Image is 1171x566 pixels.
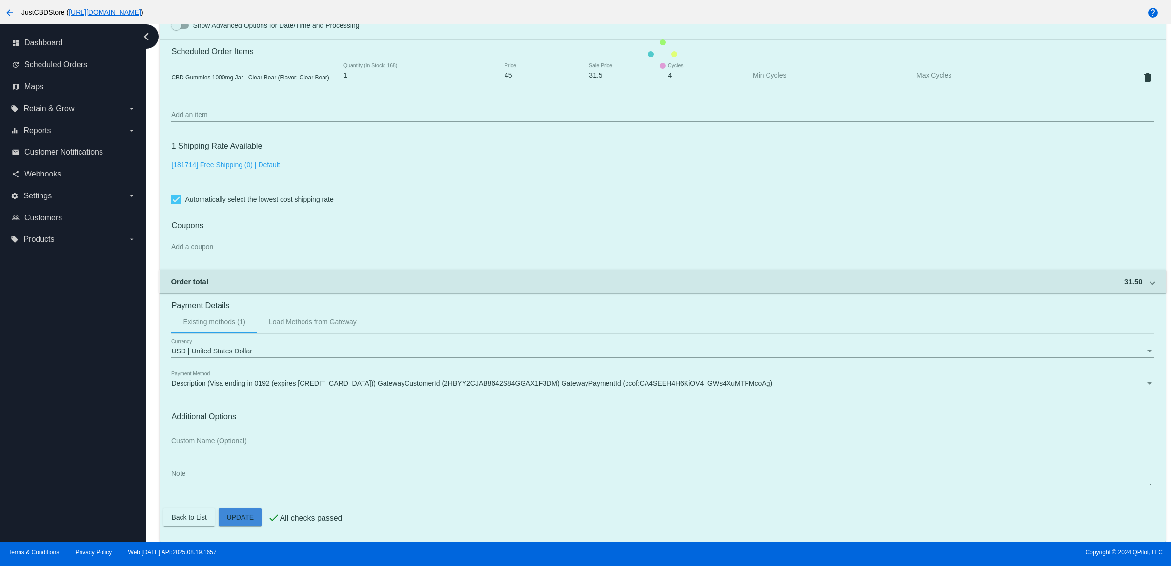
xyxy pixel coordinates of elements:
i: equalizer [11,127,19,135]
a: [URL][DOMAIN_NAME] [69,8,141,16]
span: Customers [24,214,62,222]
span: Scheduled Orders [24,60,87,69]
i: arrow_drop_down [128,127,136,135]
a: dashboard Dashboard [12,35,136,51]
i: arrow_drop_down [128,235,136,243]
a: map Maps [12,79,136,95]
span: Products [23,235,54,244]
span: Reports [23,126,51,135]
i: dashboard [12,39,20,47]
i: map [12,83,20,91]
span: Maps [24,82,43,91]
i: update [12,61,20,69]
span: Retain & Grow [23,104,74,113]
i: local_offer [11,235,19,243]
mat-icon: help [1147,7,1159,19]
a: update Scheduled Orders [12,57,136,73]
span: Settings [23,192,52,200]
i: settings [11,192,19,200]
span: Webhooks [24,170,61,178]
a: email Customer Notifications [12,144,136,160]
span: Customer Notifications [24,148,103,156]
a: Privacy Policy [76,549,112,556]
mat-expansion-panel-header: Order total 31.50 [159,270,1166,293]
i: share [12,170,20,178]
span: JustCBDStore ( ) [21,8,143,16]
span: Dashboard [24,39,62,47]
span: Copyright © 2024 QPilot, LLC [594,549,1163,556]
i: email [12,148,20,156]
i: chevron_left [139,29,154,44]
i: people_outline [12,214,20,222]
mat-icon: arrow_back [4,7,16,19]
a: people_outline Customers [12,210,136,226]
i: arrow_drop_down [128,192,136,200]
a: Terms & Conditions [8,549,59,556]
a: Web:[DATE] API:2025.08.19.1657 [128,549,217,556]
a: share Webhooks [12,166,136,182]
i: local_offer [11,105,19,113]
i: arrow_drop_down [128,105,136,113]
